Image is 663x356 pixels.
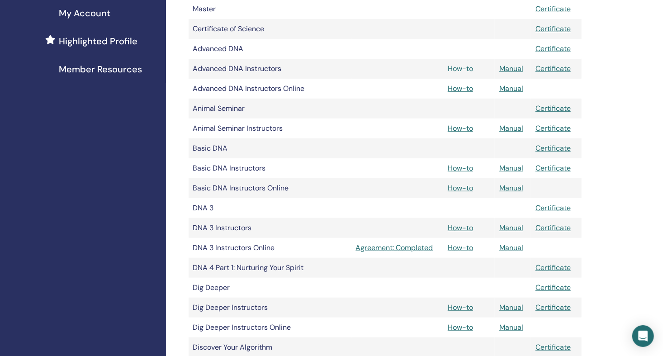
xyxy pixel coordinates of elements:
a: Certificate [535,4,571,14]
td: Basic DNA Instructors [189,158,351,178]
td: Basic DNA [189,138,351,158]
span: Member Resources [59,62,142,76]
a: Manual [499,183,523,193]
a: Certificate [535,64,571,73]
a: Certificate [535,283,571,292]
a: Certificate [535,203,571,213]
td: Dig Deeper [189,278,351,298]
a: Certificate [535,342,571,352]
a: Certificate [535,263,571,272]
a: Agreement: Completed [356,242,439,253]
td: DNA 3 Instructors [189,218,351,238]
a: Certificate [535,223,571,233]
td: Advanced DNA [189,39,351,59]
a: Manual [499,223,523,233]
a: How-to [448,223,473,233]
a: How-to [448,183,473,193]
a: Manual [499,243,523,252]
td: Dig Deeper Instructors [189,298,351,318]
a: How-to [448,84,473,93]
td: DNA 4 Part 1: Nurturing Your Spirit [189,258,351,278]
a: Certificate [535,163,571,173]
a: Certificate [535,104,571,113]
td: Animal Seminar [189,99,351,119]
td: DNA 3 Instructors Online [189,238,351,258]
a: How-to [448,64,473,73]
td: Basic DNA Instructors Online [189,178,351,198]
a: Manual [499,323,523,332]
td: Advanced DNA Instructors Online [189,79,351,99]
a: Manual [499,84,523,93]
a: Certificate [535,24,571,33]
div: Open Intercom Messenger [632,325,654,347]
a: Manual [499,163,523,173]
a: Manual [499,303,523,312]
a: How-to [448,243,473,252]
a: Manual [499,64,523,73]
a: Certificate [535,143,571,153]
td: Animal Seminar Instructors [189,119,351,138]
td: Dig Deeper Instructors Online [189,318,351,337]
a: How-to [448,323,473,332]
a: How-to [448,163,473,173]
a: Certificate [535,123,571,133]
td: DNA 3 [189,198,351,218]
a: Certificate [535,44,571,53]
a: How-to [448,123,473,133]
a: Certificate [535,303,571,312]
a: How-to [448,303,473,312]
a: Manual [499,123,523,133]
td: Certificate of Science [189,19,351,39]
td: Advanced DNA Instructors [189,59,351,79]
span: Highlighted Profile [59,34,137,48]
span: My Account [59,6,110,20]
